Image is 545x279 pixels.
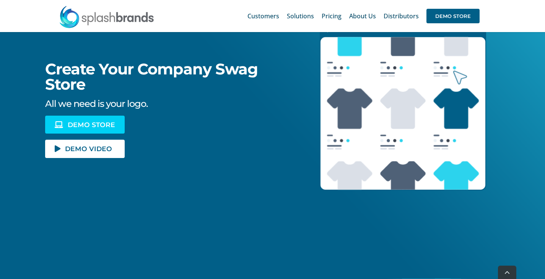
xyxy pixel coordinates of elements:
span: DEMO STORE [68,121,115,128]
nav: Main Menu Sticky [247,4,480,28]
a: Customers [247,4,279,28]
span: All we need is your logo. [45,98,148,109]
a: DEMO STORE [45,116,125,134]
a: Distributors [384,4,419,28]
a: DEMO STORE [426,4,480,28]
span: DEMO STORE [426,9,480,23]
a: Pricing [322,4,342,28]
span: Distributors [384,13,419,19]
span: Create Your Company Swag Store [45,60,258,94]
span: About Us [349,13,376,19]
span: Solutions [287,13,314,19]
span: Customers [247,13,279,19]
span: DEMO VIDEO [65,145,112,152]
span: Pricing [322,13,342,19]
img: SplashBrands.com Logo [59,5,155,28]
